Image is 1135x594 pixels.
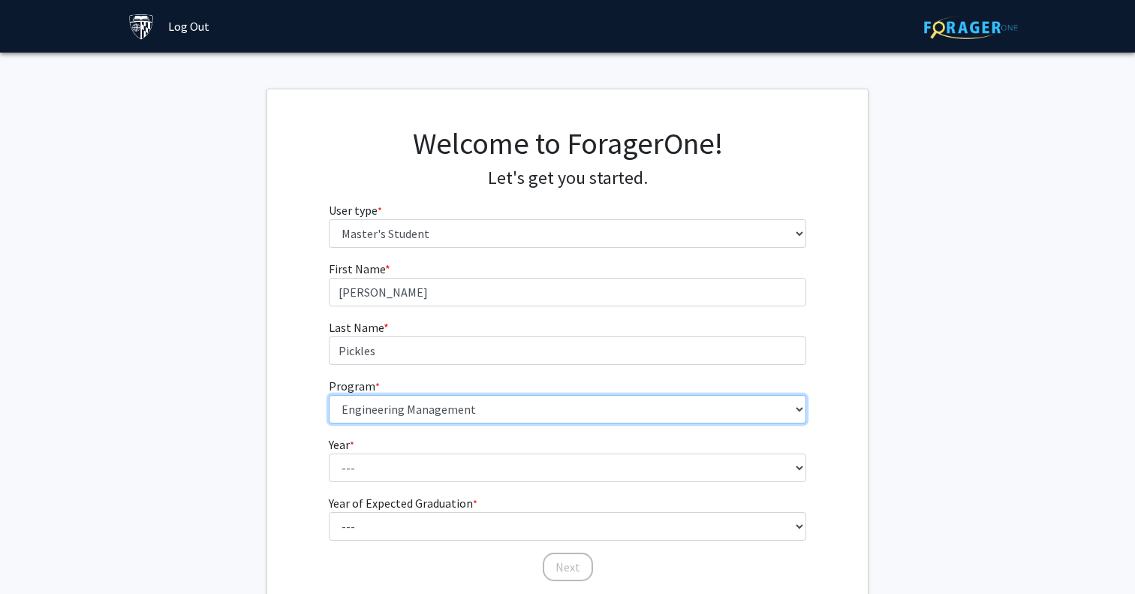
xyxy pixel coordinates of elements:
[543,553,593,581] button: Next
[329,261,385,276] span: First Name
[329,494,477,512] label: Year of Expected Graduation
[924,16,1018,39] img: ForagerOne Logo
[329,377,380,395] label: Program
[329,436,354,454] label: Year
[329,167,807,189] h4: Let's get you started.
[329,320,384,335] span: Last Name
[329,125,807,161] h1: Welcome to ForagerOne!
[128,14,155,40] img: Johns Hopkins University Logo
[329,201,382,219] label: User type
[11,526,64,583] iframe: Chat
